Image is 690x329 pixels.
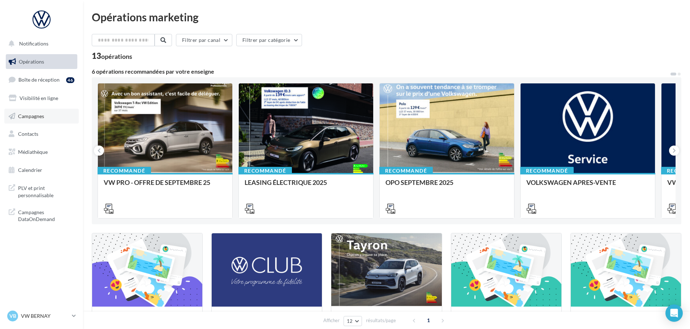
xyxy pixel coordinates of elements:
span: 12 [347,318,353,324]
a: PLV et print personnalisable [4,180,79,202]
a: Boîte de réception46 [4,72,79,87]
div: LEASING ÉLECTRIQUE 2025 [245,179,367,193]
span: Médiathèque [18,149,48,155]
a: Campagnes [4,109,79,124]
span: Campagnes DataOnDemand [18,207,74,223]
span: Boîte de réception [18,77,60,83]
span: Campagnes [18,113,44,119]
span: VB [9,312,16,320]
p: VW BERNAY [21,312,69,320]
div: Recommandé [379,167,433,175]
span: Afficher [323,317,340,324]
div: OPO SEPTEMBRE 2025 [385,179,508,193]
a: Visibilité en ligne [4,91,79,106]
div: Recommandé [520,167,574,175]
a: VB VW BERNAY [6,309,77,323]
span: PLV et print personnalisable [18,183,74,199]
a: Campagnes DataOnDemand [4,204,79,226]
button: 12 [344,316,362,326]
span: résultats/page [366,317,396,324]
div: 13 [92,52,132,60]
span: 1 [423,315,434,326]
div: VW PRO - OFFRE DE SEPTEMBRE 25 [104,179,227,193]
button: Filtrer par catégorie [236,34,302,46]
span: Visibilité en ligne [20,95,58,101]
div: Recommandé [98,167,151,175]
span: Calendrier [18,167,42,173]
a: Médiathèque [4,144,79,160]
div: Recommandé [238,167,292,175]
button: Filtrer par canal [176,34,232,46]
div: Opérations marketing [92,12,681,22]
div: 46 [66,77,74,83]
div: Open Intercom Messenger [665,304,683,322]
button: Notifications [4,36,76,51]
span: Opérations [19,59,44,65]
div: opérations [101,53,132,60]
span: Notifications [19,40,48,47]
a: Calendrier [4,163,79,178]
div: 6 opérations recommandées par votre enseigne [92,69,670,74]
a: Opérations [4,54,79,69]
div: VOLKSWAGEN APRES-VENTE [526,179,649,193]
span: Contacts [18,131,38,137]
a: Contacts [4,126,79,142]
